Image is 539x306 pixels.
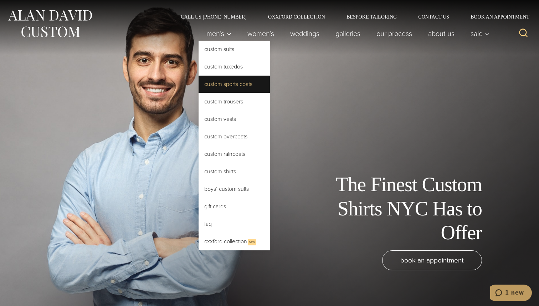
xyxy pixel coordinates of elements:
[328,26,369,41] a: Galleries
[282,26,328,41] a: weddings
[199,26,240,41] button: Men’s sub menu toggle
[199,26,494,41] nav: Primary Navigation
[420,26,463,41] a: About Us
[257,14,336,19] a: Oxxford Collection
[199,215,270,233] a: FAQ
[369,26,420,41] a: Our Process
[199,111,270,128] a: Custom Vests
[199,163,270,180] a: Custom Shirts
[460,14,532,19] a: Book an Appointment
[463,26,494,41] button: Sale sub menu toggle
[199,146,270,163] a: Custom Raincoats
[199,58,270,75] a: Custom Tuxedos
[7,8,93,40] img: Alan David Custom
[199,233,270,250] a: Oxxford CollectionNew
[199,128,270,145] a: Custom Overcoats
[515,25,532,42] button: View Search Form
[240,26,282,41] a: Women’s
[199,93,270,110] a: Custom Trousers
[322,173,482,245] h1: The Finest Custom Shirts NYC Has to Offer
[199,76,270,93] a: Custom Sports Coats
[336,14,407,19] a: Bespoke Tailoring
[407,14,460,19] a: Contact Us
[248,239,256,245] span: New
[170,14,257,19] a: Call Us [PHONE_NUMBER]
[400,255,464,265] span: book an appointment
[382,250,482,270] a: book an appointment
[199,198,270,215] a: Gift Cards
[490,285,532,302] iframe: Opens a widget where you can chat to one of our agents
[199,41,270,58] a: Custom Suits
[199,180,270,198] a: Boys’ Custom Suits
[170,14,532,19] nav: Secondary Navigation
